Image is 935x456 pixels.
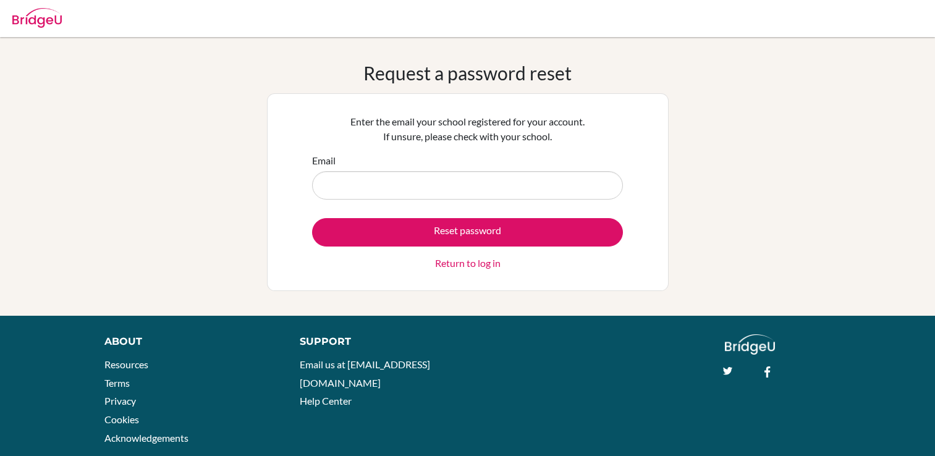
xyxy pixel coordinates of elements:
[12,8,62,28] img: Bridge-U
[104,334,272,349] div: About
[104,358,148,370] a: Resources
[312,153,336,168] label: Email
[312,218,623,247] button: Reset password
[300,334,455,349] div: Support
[435,256,501,271] a: Return to log in
[104,413,139,425] a: Cookies
[104,432,188,444] a: Acknowledgements
[104,395,136,407] a: Privacy
[312,114,623,144] p: Enter the email your school registered for your account. If unsure, please check with your school.
[104,377,130,389] a: Terms
[725,334,775,355] img: logo_white@2x-f4f0deed5e89b7ecb1c2cc34c3e3d731f90f0f143d5ea2071677605dd97b5244.png
[363,62,572,84] h1: Request a password reset
[300,395,352,407] a: Help Center
[300,358,430,389] a: Email us at [EMAIL_ADDRESS][DOMAIN_NAME]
